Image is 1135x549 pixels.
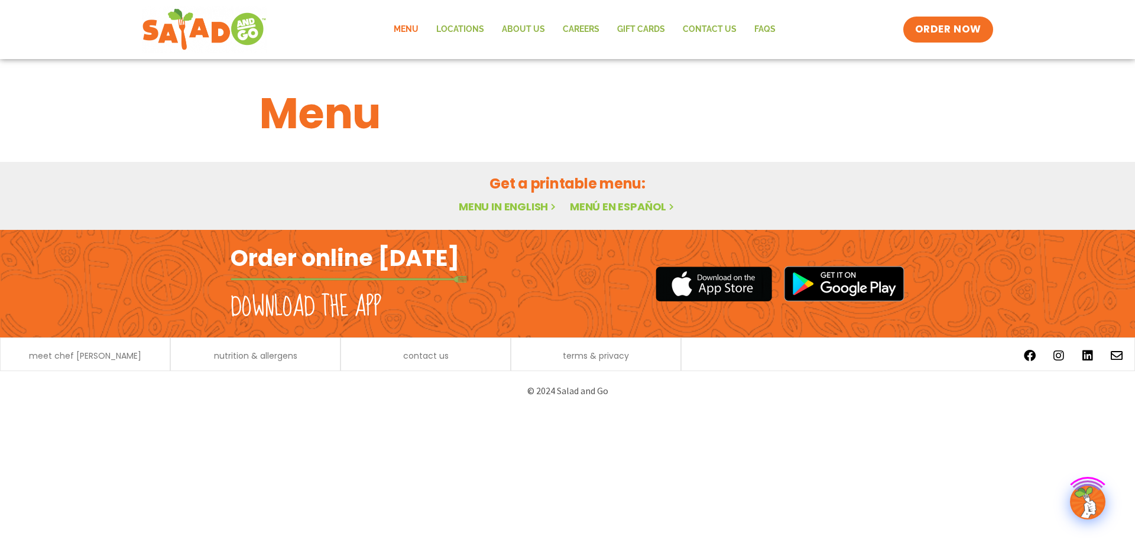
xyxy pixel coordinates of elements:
[260,173,875,194] h2: Get a printable menu:
[656,265,772,303] img: appstore
[570,199,676,214] a: Menú en español
[29,352,141,360] a: meet chef [PERSON_NAME]
[236,383,899,399] p: © 2024 Salad and Go
[142,6,267,53] img: new-SAG-logo-768×292
[903,17,993,43] a: ORDER NOW
[674,16,745,43] a: Contact Us
[427,16,493,43] a: Locations
[231,276,467,282] img: fork
[385,16,427,43] a: Menu
[403,352,449,360] a: contact us
[784,266,904,301] img: google_play
[459,199,558,214] a: Menu in English
[608,16,674,43] a: GIFT CARDS
[385,16,784,43] nav: Menu
[231,243,459,272] h2: Order online [DATE]
[493,16,554,43] a: About Us
[231,291,381,324] h2: Download the app
[260,82,875,145] h1: Menu
[745,16,784,43] a: FAQs
[214,352,297,360] a: nutrition & allergens
[915,22,981,37] span: ORDER NOW
[563,352,629,360] a: terms & privacy
[554,16,608,43] a: Careers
